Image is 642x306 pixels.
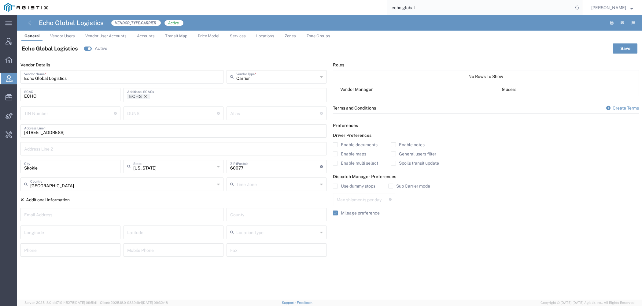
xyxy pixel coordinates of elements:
[333,62,639,68] h5: Roles
[391,161,439,166] label: Spoils transit update
[333,184,375,188] label: Use dummy stops
[39,15,104,31] h4: Echo Global Logistics
[333,211,380,215] label: Mileage preference
[306,34,330,38] span: Zone Groups
[333,174,639,179] h5: Dispatch Manager Preferences
[95,45,107,52] label: Active
[20,197,70,202] a: Hide Additional Information
[613,43,637,53] button: Save
[333,133,639,138] h5: Driver Preferences
[24,301,97,304] span: Server: 2025.18.0-dd719145275
[256,34,274,38] span: Locations
[129,94,148,99] div: ECHS
[391,142,425,147] label: Enable notes
[297,301,312,304] a: Feedback
[333,142,378,147] label: Enable documents
[333,161,378,166] label: Enable multi select
[333,151,366,156] label: Enable maps
[198,34,220,38] span: Price Model
[24,34,40,38] span: General
[142,94,148,99] delete-icon: Remove tag
[4,3,48,12] img: logo
[333,105,639,111] h5: Terms and Conditions
[111,20,161,26] span: VENDOR_TYPE.CARRIER
[391,151,436,156] label: General users filter
[74,301,97,304] span: [DATE] 09:51:11
[388,184,430,188] label: Sub Carrier mode
[20,62,327,68] h5: Vendor Details
[591,4,626,11] span: Kaitlyn Hostetler
[387,0,573,15] input: Search for shipment number, reference number
[137,34,155,38] span: Accounts
[285,34,296,38] span: Zones
[100,301,168,304] span: Client: 2025.18.0-9839db4
[230,34,246,38] span: Services
[613,106,639,110] span: Create Terms
[50,34,75,38] span: Vendor Users
[333,70,639,83] div: No Rows To Show
[164,20,184,26] span: Active
[541,300,635,305] span: Copyright © [DATE]-[DATE] Agistix Inc., All Rights Reserved
[502,87,516,92] a: View Users
[282,301,297,304] a: Support
[129,94,142,99] div: ECHS
[333,123,639,129] h5: Preferences
[142,301,168,304] span: [DATE] 09:32:48
[85,34,127,38] span: Vendor User Accounts
[591,4,633,11] button: [PERSON_NAME]
[333,83,495,96] div: Vendor Manager
[165,34,187,38] span: Transit Map
[22,44,78,53] span: Echo Global Logistics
